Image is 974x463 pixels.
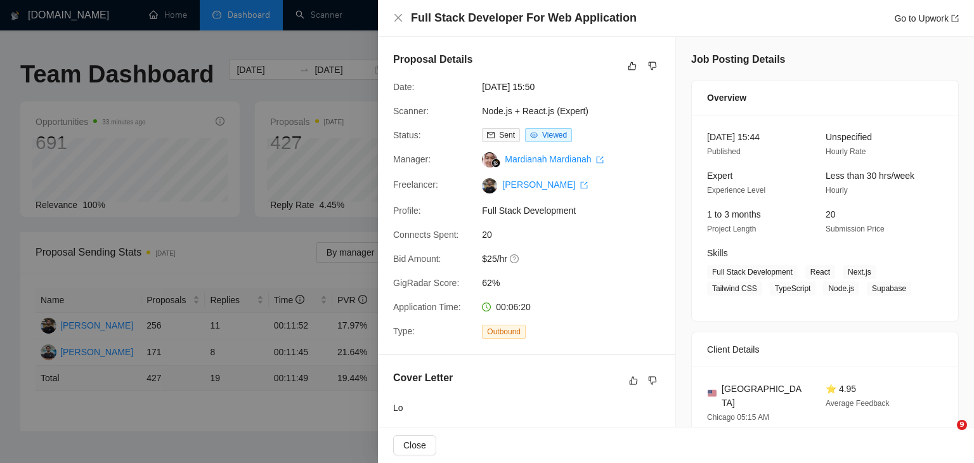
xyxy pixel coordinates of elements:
[393,205,421,216] span: Profile:
[931,420,961,450] iframe: To enrich screen reader interactions, please activate Accessibility in Grammarly extension settings
[707,209,761,219] span: 1 to 3 months
[707,248,728,258] span: Skills
[393,278,459,288] span: GigRadar Score:
[580,181,588,189] span: export
[482,204,672,218] span: Full Stack Development
[393,370,453,386] h5: Cover Letter
[411,10,637,26] h4: Full Stack Developer For Web Application
[482,106,588,116] a: Node.js + React.js (Expert)
[951,15,959,22] span: export
[843,265,876,279] span: Next.js
[707,132,760,142] span: [DATE] 15:44
[393,106,429,116] span: Scanner:
[707,147,741,156] span: Published
[645,373,660,388] button: dislike
[707,225,756,233] span: Project Length
[957,420,967,430] span: 9
[823,282,859,296] span: Node.js
[596,156,604,164] span: export
[691,52,785,67] h5: Job Posting Details
[625,58,640,74] button: like
[707,332,943,367] div: Client Details
[482,228,672,242] span: 20
[403,438,426,452] span: Close
[505,154,604,164] a: Mardianah Mardianah export
[502,179,588,190] a: [PERSON_NAME] export
[393,52,472,67] h5: Proposal Details
[707,171,732,181] span: Expert
[393,230,459,240] span: Connects Spent:
[393,82,414,92] span: Date:
[648,375,657,386] span: dislike
[482,276,672,290] span: 62%
[628,61,637,71] span: like
[645,58,660,74] button: dislike
[487,131,495,139] span: mail
[894,13,959,23] a: Go to Upworkexport
[482,178,497,193] img: c1Nwmv2xWVFyeze9Zxv0OiU5w5tAO1YS58-6IpycFbltbtWERR0WWCXrMI2C9Yw9j8
[393,13,403,23] span: close
[530,131,538,139] span: eye
[826,147,866,156] span: Hourly Rate
[393,13,403,23] button: Close
[482,252,672,266] span: $25/hr
[482,80,672,94] span: [DATE] 15:50
[805,265,835,279] span: React
[393,435,436,455] button: Close
[510,254,520,264] span: question-circle
[707,282,762,296] span: Tailwind CSS
[482,303,491,311] span: clock-circle
[393,254,441,264] span: Bid Amount:
[499,131,515,140] span: Sent
[393,326,415,336] span: Type:
[826,171,914,181] span: Less than 30 hrs/week
[629,375,638,386] span: like
[770,282,816,296] span: TypeScript
[826,399,890,408] span: Average Feedback
[648,61,657,71] span: dislike
[496,302,531,312] span: 00:06:20
[826,132,872,142] span: Unspecified
[826,186,848,195] span: Hourly
[626,373,641,388] button: like
[393,302,461,312] span: Application Time:
[867,282,911,296] span: Supabase
[826,225,885,233] span: Submission Price
[826,209,836,219] span: 20
[393,179,438,190] span: Freelancer:
[708,389,717,398] img: 🇺🇸
[707,413,769,422] span: Chicago 05:15 AM
[722,382,805,410] span: [GEOGRAPHIC_DATA]
[707,265,798,279] span: Full Stack Development
[707,186,765,195] span: Experience Level
[393,130,421,140] span: Status:
[393,154,431,164] span: Manager:
[482,325,526,339] span: Outbound
[491,159,500,167] img: gigradar-bm.png
[542,131,567,140] span: Viewed
[826,384,856,394] span: ⭐ 4.95
[707,91,746,105] span: Overview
